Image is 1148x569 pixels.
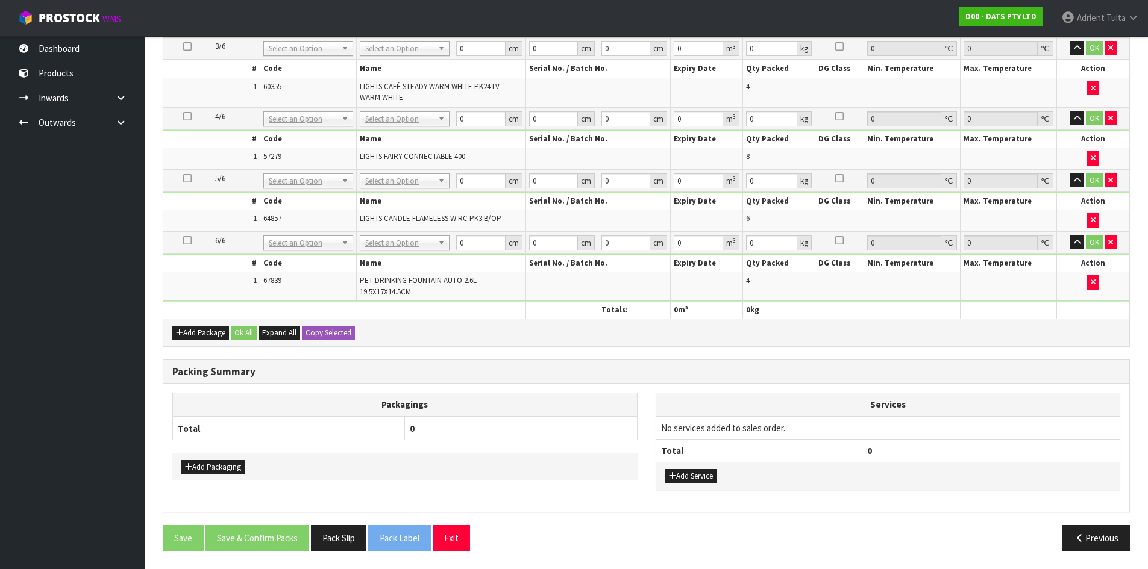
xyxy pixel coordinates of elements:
[269,236,337,250] span: Select an Option
[671,60,743,78] th: Expiry Date
[269,42,337,56] span: Select an Option
[253,275,257,285] span: 1
[1057,193,1129,210] th: Action
[941,235,957,250] div: ℃
[867,445,872,456] span: 0
[365,42,433,56] span: Select an Option
[506,173,522,188] div: cm
[1086,111,1103,126] button: OK
[253,151,257,161] span: 1
[368,525,431,551] button: Pack Label
[797,41,812,56] div: kg
[960,131,1056,148] th: Max. Temperature
[205,525,309,551] button: Save & Confirm Packs
[259,326,300,340] button: Expand All
[723,173,739,188] div: m
[650,235,667,250] div: cm
[743,301,815,319] th: kg
[746,305,750,315] span: 0
[578,41,595,56] div: cm
[231,326,257,340] button: Ok All
[733,113,736,120] sup: 3
[365,174,433,188] span: Select an Option
[163,60,260,78] th: #
[578,235,595,250] div: cm
[815,60,864,78] th: DG Class
[173,417,405,440] th: Total
[746,213,750,223] span: 6
[525,255,670,272] th: Serial No. / Batch No.
[357,255,526,272] th: Name
[1057,131,1129,148] th: Action
[357,60,526,78] th: Name
[1086,173,1103,188] button: OK
[269,174,337,188] span: Select an Option
[102,13,121,25] small: WMS
[665,469,717,483] button: Add Service
[578,173,595,188] div: cm
[578,111,595,126] div: cm
[941,111,957,126] div: ℃
[39,10,100,26] span: ProStock
[263,81,281,92] span: 60355
[650,173,667,188] div: cm
[797,235,812,250] div: kg
[743,131,815,148] th: Qty Packed
[746,151,750,161] span: 8
[1038,41,1053,56] div: ℃
[360,275,477,296] span: PET DRINKING FOUNTAIN AUTO 2.6L 19.5X17X14.5CM
[173,393,638,417] th: Packagings
[433,525,470,551] button: Exit
[525,131,670,148] th: Serial No. / Batch No.
[1106,12,1126,23] span: Tuita
[864,60,960,78] th: Min. Temperature
[723,235,739,250] div: m
[743,255,815,272] th: Qty Packed
[215,173,225,184] span: 5/6
[260,193,356,210] th: Code
[506,235,522,250] div: cm
[733,237,736,244] sup: 3
[743,60,815,78] th: Qty Packed
[506,111,522,126] div: cm
[163,131,260,148] th: #
[260,60,356,78] th: Code
[260,131,356,148] th: Code
[815,255,864,272] th: DG Class
[253,213,257,223] span: 1
[815,193,864,210] th: DG Class
[960,255,1056,272] th: Max. Temperature
[263,151,281,161] span: 57279
[598,301,670,319] th: Totals:
[215,235,225,246] span: 6/6
[1057,255,1129,272] th: Action
[671,301,743,319] th: m³
[525,193,670,210] th: Serial No. / Batch No.
[656,416,1120,439] td: No services added to sales order.
[215,111,225,122] span: 4/6
[671,255,743,272] th: Expiry Date
[797,111,812,126] div: kg
[1062,525,1130,551] button: Previous
[941,173,957,188] div: ℃
[525,60,670,78] th: Serial No. / Batch No.
[743,193,815,210] th: Qty Packed
[746,81,750,92] span: 4
[269,112,337,126] span: Select an Option
[656,393,1120,416] th: Services
[746,275,750,285] span: 4
[357,193,526,210] th: Name
[1077,12,1105,23] span: Adrient
[815,131,864,148] th: DG Class
[263,275,281,285] span: 67839
[960,193,1056,210] th: Max. Temperature
[360,151,465,161] span: LIGHTS FAIRY CONNECTABLE 400
[1038,235,1053,250] div: ℃
[357,131,526,148] th: Name
[506,41,522,56] div: cm
[733,43,736,51] sup: 3
[1038,173,1053,188] div: ℃
[172,326,229,340] button: Add Package
[941,41,957,56] div: ℃
[959,7,1043,26] a: D00 - DATS PTY LTD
